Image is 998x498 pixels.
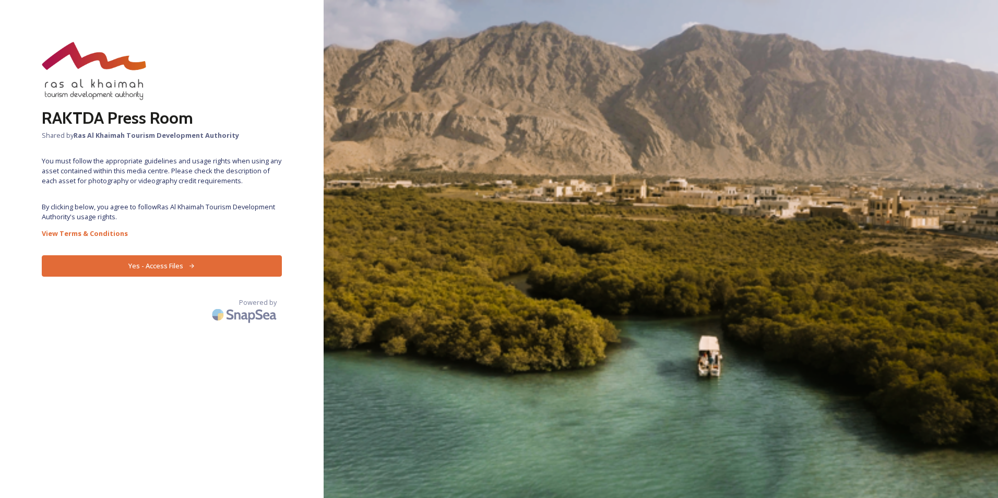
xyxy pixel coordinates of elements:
h2: RAKTDA Press Room [42,105,282,131]
strong: View Terms & Conditions [42,229,128,238]
button: Yes - Access Files [42,255,282,277]
strong: Ras Al Khaimah Tourism Development Authority [74,131,239,140]
span: Shared by [42,131,282,140]
img: SnapSea Logo [209,302,282,327]
span: Powered by [239,298,277,307]
span: By clicking below, you agree to follow Ras Al Khaimah Tourism Development Authority 's usage rights. [42,202,282,222]
a: View Terms & Conditions [42,227,282,240]
span: You must follow the appropriate guidelines and usage rights when using any asset contained within... [42,156,282,186]
img: raktda_eng_new-stacked-logo_rgb.png [42,42,146,100]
